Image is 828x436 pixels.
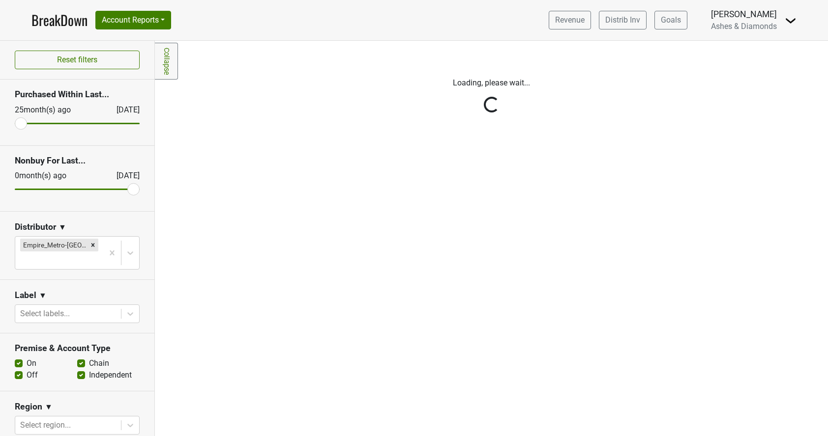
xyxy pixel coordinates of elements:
[654,11,687,29] a: Goals
[599,11,647,29] a: Distrib Inv
[711,8,777,21] div: [PERSON_NAME]
[785,15,797,27] img: Dropdown Menu
[219,77,765,89] p: Loading, please wait...
[549,11,591,29] a: Revenue
[31,10,88,30] a: BreakDown
[95,11,171,29] button: Account Reports
[155,43,178,80] a: Collapse
[711,22,777,31] span: Ashes & Diamonds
